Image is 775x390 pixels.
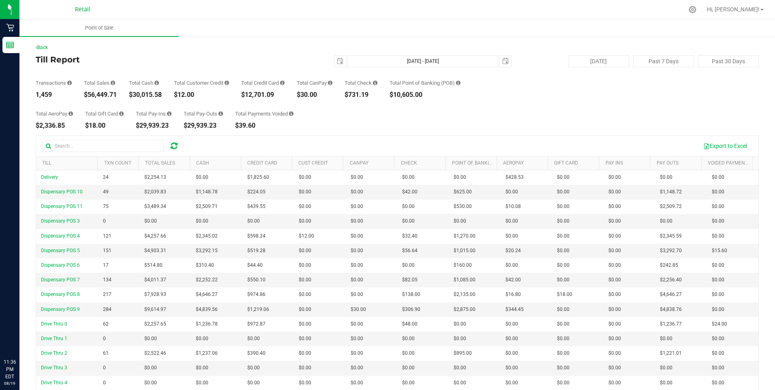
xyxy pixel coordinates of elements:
i: Sum of all successful, non-voided payment transaction amounts (excluding tips and transaction fee... [111,80,115,86]
span: Dispensary POS 11 [41,204,83,209]
span: $0.00 [454,174,466,181]
span: $0.00 [608,247,621,255]
a: Cust Credit [298,160,328,166]
span: $0.00 [660,379,672,387]
span: $0.00 [299,349,311,357]
span: 49 [103,188,109,196]
span: $0.00 [608,174,621,181]
span: $4,839.56 [196,306,218,313]
a: CanPay [350,160,368,166]
span: $0.00 [351,217,363,225]
span: $4,903.31 [144,247,166,255]
span: Dispensary POS 9 [41,306,80,312]
span: $2,256.40 [660,276,682,284]
span: $2,039.83 [144,188,166,196]
span: $0.00 [712,335,724,343]
span: 134 [103,276,111,284]
span: $48.00 [402,320,417,328]
span: $242.85 [660,261,678,269]
span: $0.00 [660,335,672,343]
span: $0.00 [402,261,415,269]
span: 0 [103,217,106,225]
span: $0.00 [299,306,311,313]
a: TXN Count [104,160,131,166]
span: $0.00 [299,174,311,181]
span: $15.60 [712,247,727,255]
span: $4,646.27 [196,291,218,298]
span: $0.00 [196,174,208,181]
span: $0.00 [505,188,518,196]
span: $0.00 [712,291,724,298]
span: Retail [75,6,90,13]
span: Delivery [41,174,58,180]
span: $514.80 [144,261,163,269]
a: Credit Card [247,160,277,166]
div: $29,939.23 [184,122,223,129]
span: $0.00 [351,349,363,357]
span: $0.00 [351,203,363,210]
span: $0.00 [196,217,208,225]
span: $0.00 [712,276,724,284]
span: $0.00 [454,320,466,328]
a: Pay Outs [657,160,679,166]
span: select [500,56,511,67]
a: Till [42,160,51,166]
span: $0.00 [505,232,518,240]
div: Total Sales [84,80,117,86]
span: $0.00 [454,364,466,372]
span: $0.00 [557,232,569,240]
span: $0.00 [557,188,569,196]
span: $20.24 [505,247,521,255]
a: Back [36,45,48,50]
span: $0.00 [299,364,311,372]
span: $0.00 [402,174,415,181]
span: 284 [103,306,111,313]
span: $0.00 [247,335,260,343]
span: $0.00 [196,379,208,387]
span: $0.00 [608,261,621,269]
inline-svg: Retail [6,24,14,32]
span: $10.08 [505,203,521,210]
a: Total Sales [145,160,175,166]
span: $530.00 [454,203,472,210]
span: $3,292.70 [660,247,682,255]
span: $0.00 [196,335,208,343]
span: $0.00 [247,217,260,225]
span: Drive Thru 4 [41,380,67,386]
span: $4,838.76 [660,306,682,313]
span: $0.00 [402,217,415,225]
span: $306.90 [402,306,420,313]
span: $0.00 [402,335,415,343]
span: $2,875.00 [454,306,475,313]
span: $0.00 [351,320,363,328]
span: $0.00 [660,364,672,372]
span: 24 [103,174,109,181]
div: Total Pay-Ins [136,111,171,116]
a: Point of Sale [19,19,179,36]
span: 17 [103,261,109,269]
i: Sum of all cash pay-ins added to tills within the date range. [167,111,171,116]
span: $0.00 [299,261,311,269]
span: $0.00 [712,349,724,357]
button: [DATE] [568,55,629,67]
span: Hi, [PERSON_NAME]! [707,6,760,13]
span: $428.53 [505,174,524,181]
span: $0.00 [608,335,621,343]
span: $2,345.59 [660,232,682,240]
span: $24.00 [712,320,727,328]
a: Point of Banking (POB) [452,160,510,166]
span: $0.00 [351,379,363,387]
button: Export to Excel [698,139,752,153]
div: Total Pay-Outs [184,111,223,116]
div: Total Credit Card [241,80,285,86]
span: Dispensary POS 6 [41,262,80,268]
span: $0.00 [608,217,621,225]
span: $2,509.72 [660,203,682,210]
inline-svg: Reports [6,41,14,49]
span: $0.00 [660,217,672,225]
span: $1,148.72 [660,188,682,196]
span: $0.00 [505,261,518,269]
span: $625.00 [454,188,472,196]
i: Sum of all successful, non-voided payment transaction amounts using credit card as the payment me... [280,80,285,86]
span: $42.00 [402,188,417,196]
